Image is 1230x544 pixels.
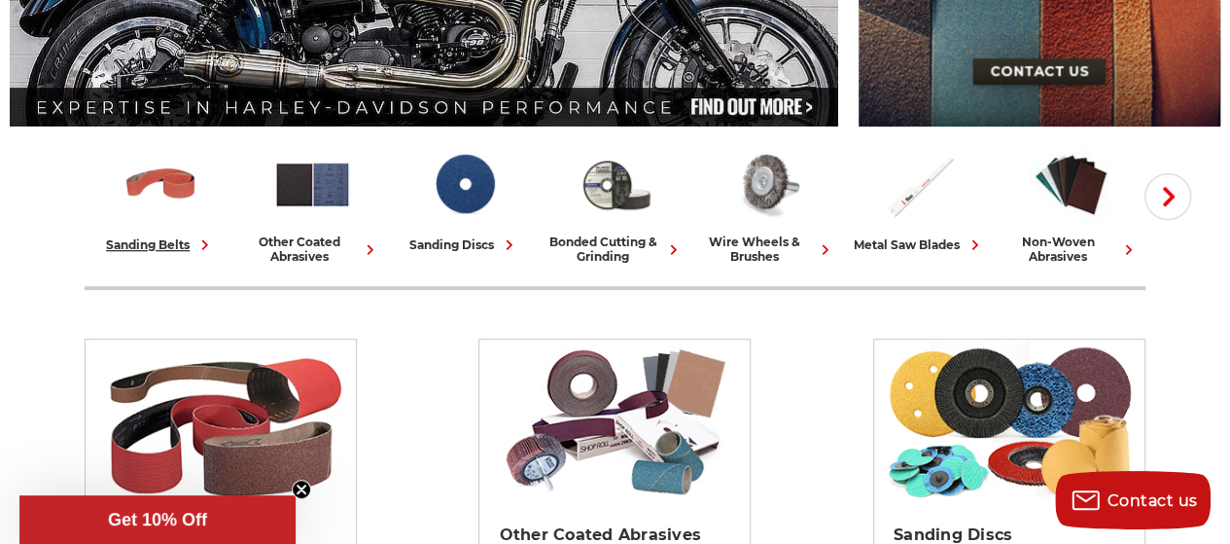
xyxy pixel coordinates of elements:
[121,144,201,225] img: Sanding Belts
[1002,235,1139,264] div: non-woven abrasives
[244,235,380,264] div: other coated abrasives
[854,235,985,255] div: metal saw blades
[851,144,987,255] a: metal saw blades
[699,235,835,264] div: wire wheels & brushes
[576,144,656,225] img: Bonded Cutting & Grinding
[883,340,1135,505] img: Sanding Discs
[409,235,519,255] div: sanding discs
[396,144,532,255] a: sanding discs
[424,144,505,225] img: Sanding Discs
[108,510,207,529] span: Get 10% Off
[95,340,347,505] img: Sanding Belts
[272,144,353,225] img: Other Coated Abrasives
[1144,173,1191,220] button: Next
[244,144,380,264] a: other coated abrasives
[1055,471,1211,529] button: Contact us
[547,235,684,264] div: bonded cutting & grinding
[879,144,960,225] img: Metal Saw Blades
[489,340,741,505] img: Other Coated Abrasives
[1002,144,1139,264] a: non-woven abrasives
[19,495,296,544] div: Get 10% OffClose teaser
[92,144,228,255] a: sanding belts
[292,480,311,499] button: Close teaser
[106,235,215,255] div: sanding belts
[699,144,835,264] a: wire wheels & brushes
[727,144,808,225] img: Wire Wheels & Brushes
[1031,144,1111,225] img: Non-woven Abrasives
[547,144,684,264] a: bonded cutting & grinding
[1107,491,1198,510] span: Contact us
